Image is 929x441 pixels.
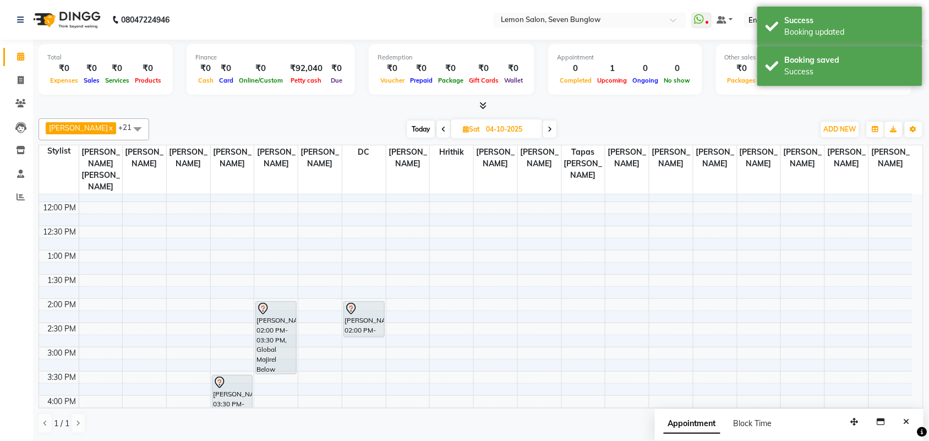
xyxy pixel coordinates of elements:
span: 1 / 1 [54,418,69,429]
span: [PERSON_NAME] [693,145,737,171]
span: [PERSON_NAME] [254,145,298,171]
span: Petty cash [288,77,325,84]
div: ₹0 [132,62,164,75]
div: ₹0 [47,62,81,75]
div: ₹0 [725,62,759,75]
div: ₹0 [195,62,216,75]
div: ₹0 [407,62,435,75]
span: Packages [725,77,759,84]
img: logo [28,4,103,35]
span: Voucher [378,77,407,84]
span: Today [407,121,435,138]
div: 1 [594,62,630,75]
div: ₹0 [102,62,132,75]
span: Wallet [501,77,526,84]
div: ₹0 [501,62,526,75]
div: [PERSON_NAME], 02:00 PM-03:30 PM, Global Majirel Below Shoulder [256,302,296,374]
span: Block Time [734,418,772,428]
span: No show [662,77,693,84]
span: Online/Custom [236,77,286,84]
div: Booking updated [785,26,914,38]
span: Expenses [47,77,81,84]
span: [PERSON_NAME] [211,145,254,171]
span: Gift Cards [466,77,501,84]
div: ₹0 [327,62,346,75]
div: 3:30 PM [46,372,79,383]
span: Due [328,77,345,84]
input: 2025-10-04 [483,121,538,138]
div: 12:00 PM [41,202,79,214]
b: 08047224946 [121,4,170,35]
button: Close [899,413,915,431]
span: Package [435,77,466,84]
a: x [108,123,113,132]
div: Booking saved [785,55,914,66]
div: 1:30 PM [46,275,79,286]
div: ₹0 [81,62,102,75]
span: [PERSON_NAME] [298,145,342,171]
span: [PERSON_NAME] [474,145,517,171]
div: 0 [662,62,693,75]
span: Completed [557,77,594,84]
div: 12:30 PM [41,226,79,238]
span: [PERSON_NAME] [649,145,693,171]
span: Upcoming [594,77,630,84]
button: ADD NEW [821,122,859,137]
span: [PERSON_NAME] [123,145,166,171]
div: ₹92,040 [286,62,327,75]
span: Hrithik [430,145,473,159]
span: Card [216,77,236,84]
span: Services [102,77,132,84]
div: Appointment [557,53,693,62]
span: Sat [460,125,483,133]
span: [PERSON_NAME] [825,145,868,171]
div: 0 [630,62,662,75]
span: [PERSON_NAME] [605,145,649,171]
div: Success [785,15,914,26]
div: Stylist [39,145,79,157]
div: Other sales [725,53,903,62]
div: 2:00 PM [46,299,79,311]
div: 3:00 PM [46,347,79,359]
div: Success [785,66,914,78]
div: 2:30 PM [46,323,79,335]
span: Sales [81,77,102,84]
div: 1:00 PM [46,251,79,262]
span: [PERSON_NAME] [869,145,912,171]
div: [PERSON_NAME], 02:00 PM-02:45 PM, [MEDICAL_DATA] Pedicure [344,302,384,337]
div: ₹0 [378,62,407,75]
span: Appointment [664,414,720,434]
span: [PERSON_NAME] [167,145,210,171]
span: Prepaid [407,77,435,84]
div: Total [47,53,164,62]
span: [PERSON_NAME] [PERSON_NAME] [79,145,123,194]
div: ₹0 [236,62,286,75]
span: [PERSON_NAME] [518,145,561,171]
span: ADD NEW [824,125,856,133]
span: Cash [195,77,216,84]
div: ₹0 [216,62,236,75]
span: Products [132,77,164,84]
span: [PERSON_NAME] [49,123,108,132]
span: Ongoing [630,77,662,84]
div: Redemption [378,53,526,62]
div: Finance [195,53,346,62]
span: [PERSON_NAME] [781,145,824,171]
div: ₹0 [466,62,501,75]
span: [PERSON_NAME] [386,145,430,171]
div: ₹0 [435,62,466,75]
span: DC [342,145,386,159]
div: 4:00 PM [46,396,79,407]
span: [PERSON_NAME] [737,145,781,171]
div: 0 [557,62,594,75]
span: +21 [118,123,140,132]
span: Tapas [PERSON_NAME] [562,145,605,182]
